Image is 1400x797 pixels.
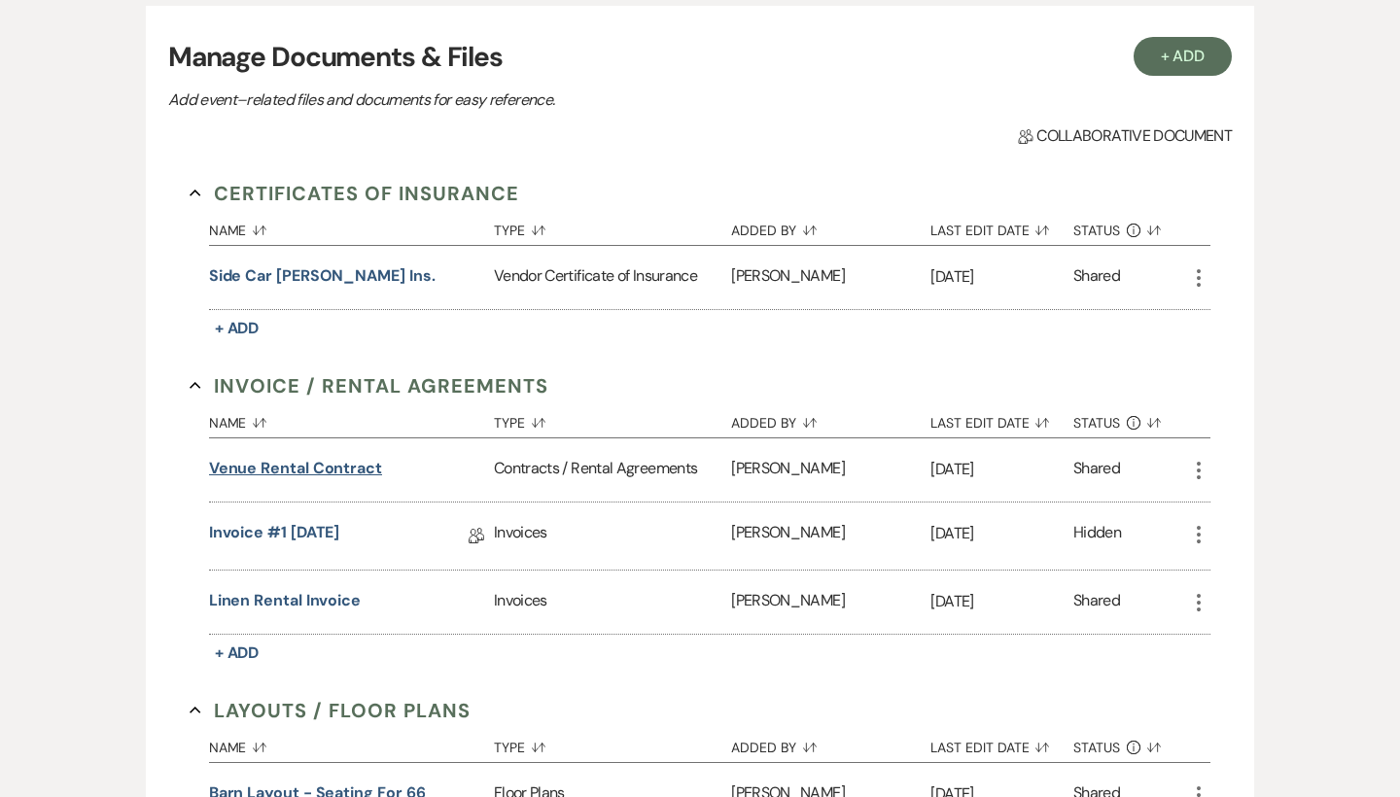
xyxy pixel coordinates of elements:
[930,725,1073,762] button: Last Edit Date
[1073,416,1120,430] span: Status
[930,208,1073,245] button: Last Edit Date
[930,264,1073,290] p: [DATE]
[930,457,1073,482] p: [DATE]
[1073,741,1120,754] span: Status
[209,521,340,551] a: Invoice #1 [DATE]
[1073,589,1120,615] div: Shared
[731,502,930,570] div: [PERSON_NAME]
[494,571,731,634] div: Invoices
[930,400,1073,437] button: Last Edit Date
[1073,400,1187,437] button: Status
[1073,264,1120,291] div: Shared
[731,208,930,245] button: Added By
[731,725,930,762] button: Added By
[494,725,731,762] button: Type
[731,571,930,634] div: [PERSON_NAME]
[1073,725,1187,762] button: Status
[494,208,731,245] button: Type
[1073,521,1121,551] div: Hidden
[215,642,260,663] span: + Add
[168,37,1232,78] h3: Manage Documents & Files
[209,264,436,288] button: Side Car [PERSON_NAME] Ins.
[1073,224,1120,237] span: Status
[1018,124,1232,148] span: Collaborative document
[494,400,731,437] button: Type
[190,696,471,725] button: Layouts / Floor Plans
[494,502,731,570] div: Invoices
[209,208,494,245] button: Name
[731,246,930,309] div: [PERSON_NAME]
[1134,37,1233,76] button: + Add
[209,725,494,762] button: Name
[190,179,519,208] button: Certificates of Insurance
[215,318,260,338] span: + Add
[930,589,1073,614] p: [DATE]
[209,400,494,437] button: Name
[209,640,265,667] button: + Add
[1073,457,1120,483] div: Shared
[731,438,930,502] div: [PERSON_NAME]
[209,457,382,480] button: Venue Rental Contract
[168,87,849,113] p: Add event–related files and documents for easy reference.
[731,400,930,437] button: Added By
[209,315,265,342] button: + Add
[930,521,1073,546] p: [DATE]
[494,438,731,502] div: Contracts / Rental Agreements
[1073,208,1187,245] button: Status
[190,371,548,400] button: Invoice / Rental Agreements
[494,246,731,309] div: Vendor Certificate of Insurance
[209,589,361,612] button: Linen Rental Invoice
